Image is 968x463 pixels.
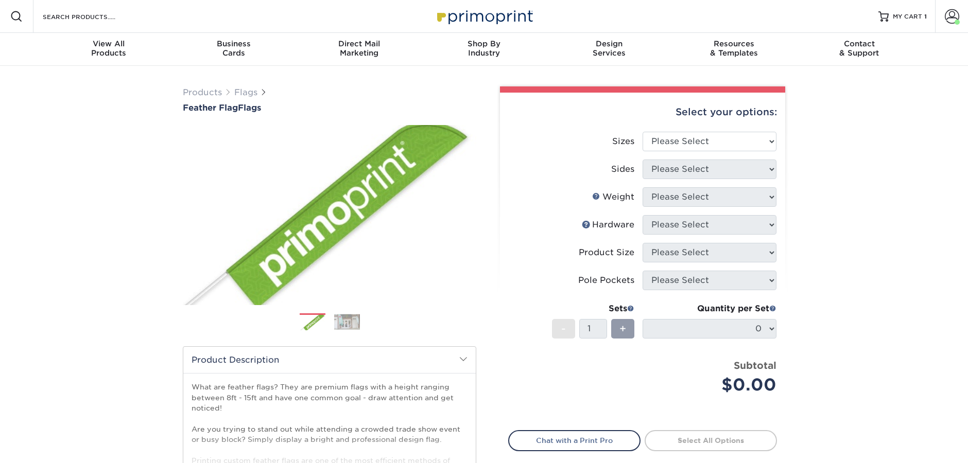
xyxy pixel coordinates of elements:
[592,191,634,203] div: Weight
[297,39,422,58] div: Marketing
[300,314,325,332] img: Flags 01
[42,10,142,23] input: SEARCH PRODUCTS.....
[171,33,297,66] a: BusinessCards
[579,246,634,259] div: Product Size
[797,33,922,66] a: Contact& Support
[893,12,922,21] span: MY CART
[546,39,671,58] div: Services
[422,33,547,66] a: Shop ByIndustry
[334,314,360,330] img: Flags 02
[183,347,476,373] h2: Product Description
[643,302,776,315] div: Quantity per Set
[171,39,297,48] span: Business
[508,430,641,451] a: Chat with a Print Pro
[422,39,547,48] span: Shop By
[619,321,626,336] span: +
[650,372,776,397] div: $0.00
[234,87,257,97] a: Flags
[46,39,171,58] div: Products
[508,93,777,132] div: Select your options:
[297,39,422,48] span: Direct Mail
[734,360,776,371] strong: Subtotal
[561,321,566,336] span: -
[183,103,476,113] h1: Flags
[183,87,222,97] a: Products
[433,5,535,27] img: Primoprint
[183,103,238,113] span: Feather Flag
[422,39,547,58] div: Industry
[552,302,634,315] div: Sets
[578,274,634,287] div: Pole Pockets
[546,39,671,48] span: Design
[183,114,476,316] img: Feather Flag 01
[671,33,797,66] a: Resources& Templates
[797,39,922,48] span: Contact
[46,33,171,66] a: View AllProducts
[645,430,777,451] a: Select All Options
[509,215,643,235] label: Hardware
[671,39,797,58] div: & Templates
[171,39,297,58] div: Cards
[611,163,634,175] div: Sides
[671,39,797,48] span: Resources
[183,103,476,113] a: Feather FlagFlags
[612,135,634,148] div: Sizes
[924,13,927,20] span: 1
[297,33,422,66] a: Direct MailMarketing
[797,39,922,58] div: & Support
[546,33,671,66] a: DesignServices
[46,39,171,48] span: View All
